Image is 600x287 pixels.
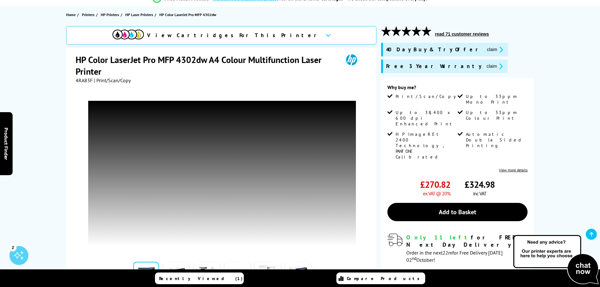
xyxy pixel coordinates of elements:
[386,46,482,53] span: 40 Day Buy & Try Offer
[3,127,9,160] span: Product Finder
[499,168,528,172] a: View more details
[465,179,495,190] span: £324.98
[466,94,526,105] span: Up to 33ppm Mono Print
[347,276,423,281] span: Compare Products
[112,30,144,39] img: View Cartridges
[386,63,482,70] span: Free 3 Year Warranty
[485,63,505,70] button: promo-description
[387,84,528,94] div: Why buy me?
[433,31,491,37] button: read 71 customer reviews
[387,203,528,221] a: Add to Basket
[159,11,218,18] a: HP Color LaserJet Pro MFP 4302dw
[101,11,121,18] a: HP Printers
[125,11,153,18] span: HP Laser Printers
[66,11,77,18] a: Home
[420,179,450,190] span: £270.82
[82,11,94,18] span: Printers
[512,234,600,286] img: Open Live Chat window
[337,54,366,66] img: HP
[466,110,526,121] span: Up to 33ppm Colour Print
[387,234,528,263] div: modal_delivery
[76,77,93,83] span: 4RA83F
[396,110,456,127] span: Up to 38,400 x 600 dpi Enhanced Print
[406,250,503,263] span: Order in the next for Free Delivery [DATE] 02 October!
[125,11,155,18] a: HP Laser Printers
[412,255,416,261] sup: nd
[101,11,119,18] span: HP Printers
[159,11,216,18] span: HP Color LaserJet Pro MFP 4302dw
[406,234,528,248] div: for FREE Next Day Delivery
[76,54,337,77] h1: HP Color LaserJet Pro MFP 4302dw A4 Colour Multifunction Laser Printer
[9,244,16,251] div: 2
[159,276,243,281] span: Recently Viewed (1)
[336,273,425,284] a: Compare Products
[473,190,486,197] span: inc VAT
[423,190,450,197] span: ex VAT @ 20%
[466,131,526,148] span: Automatic Double Sided Printing
[406,234,471,241] span: Only 11 left
[94,77,131,83] span: | Print/Scan/Copy
[443,250,452,256] span: 22m
[396,131,456,160] span: HP ImageREt 2400 Technology, PANTONE Calibrated
[155,273,244,284] a: Recently Viewed (1)
[396,94,460,99] span: Print/Scan/Copy
[66,11,76,18] span: Home
[485,46,505,53] button: promo-description
[82,11,96,18] a: Printers
[147,32,320,39] span: View Cartridges For This Printer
